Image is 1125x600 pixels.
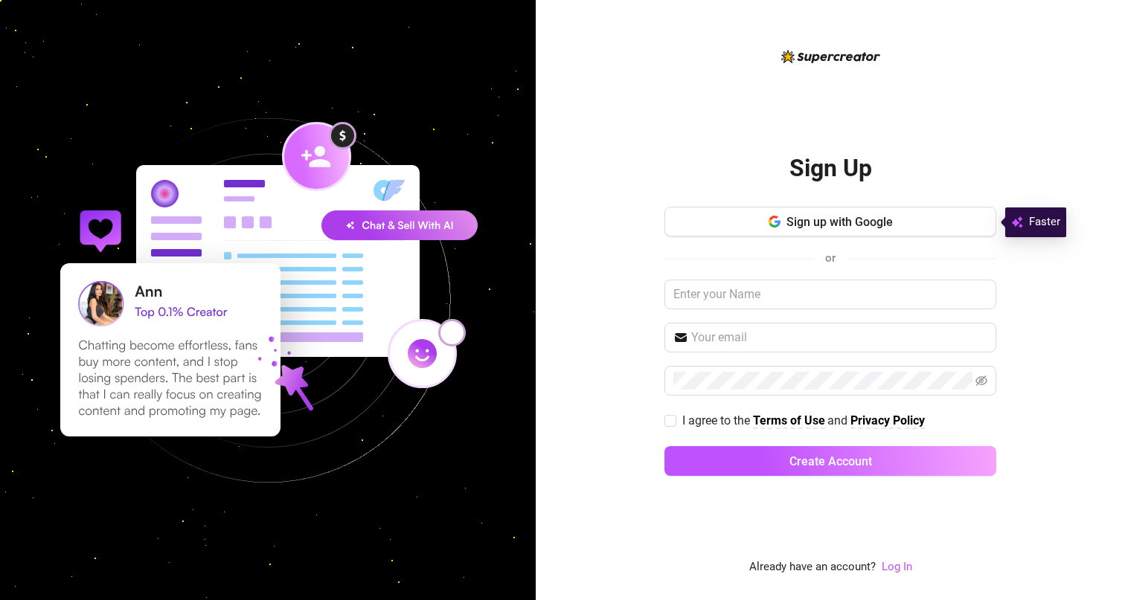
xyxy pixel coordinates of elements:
[850,413,925,429] a: Privacy Policy
[682,413,753,428] span: I agree to the
[975,375,987,387] span: eye-invisible
[850,413,925,428] strong: Privacy Policy
[10,43,525,558] img: signup-background-D0MIrEPF.svg
[827,413,850,428] span: and
[753,413,825,428] strong: Terms of Use
[786,215,893,229] span: Sign up with Google
[789,454,872,468] span: Create Account
[882,558,912,576] a: Log In
[825,251,836,265] span: or
[1011,213,1023,231] img: svg%3e
[753,413,825,429] a: Terms of Use
[882,560,912,573] a: Log In
[664,280,996,309] input: Enter your Name
[664,207,996,236] button: Sign up with Google
[749,558,876,576] span: Already have an account?
[781,50,880,63] img: logo-BBDzfeDw.svg
[1029,213,1060,231] span: Faster
[691,329,987,346] input: Your email
[789,153,872,184] h2: Sign Up
[664,446,996,476] button: Create Account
